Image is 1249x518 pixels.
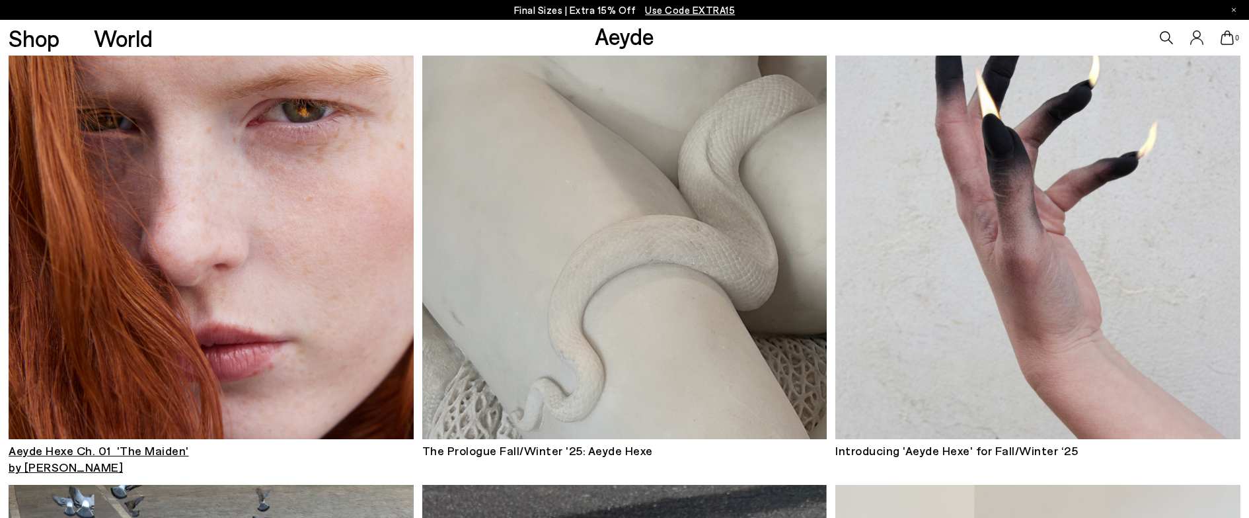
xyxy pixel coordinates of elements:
[94,26,153,50] a: World
[595,22,654,50] a: Aeyde
[1221,30,1234,45] a: 0
[9,443,189,474] span: Aeyde Hexe Ch. 01 'The Maiden' by [PERSON_NAME]
[1234,34,1240,42] span: 0
[9,26,59,50] a: Shop
[645,4,735,16] span: Navigate to /collections/ss25-final-sizes
[835,443,1078,458] span: Introducing 'Aeyde Hexe' for Fall/Winter ‘25
[422,443,653,458] span: The Prologue Fall/Winter '25: Aeyde Hexe
[514,2,736,19] p: Final Sizes | Extra 15% Off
